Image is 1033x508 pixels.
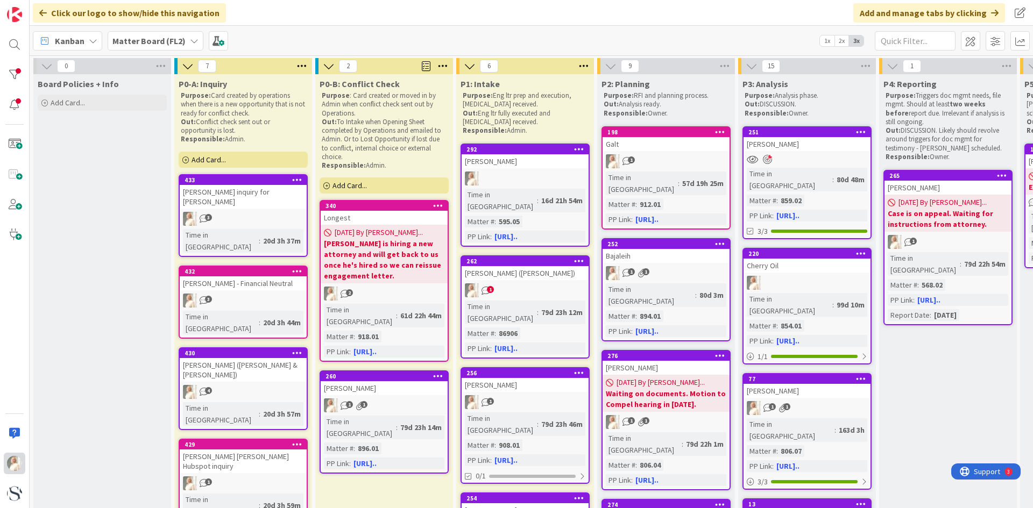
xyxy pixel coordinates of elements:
[326,202,448,210] div: 340
[398,310,444,321] div: 61d 22h 44m
[496,216,522,227] div: 595.05
[480,60,498,73] span: 6
[324,331,353,342] div: Matter #
[628,156,635,163] span: 1
[326,373,448,380] div: 260
[778,320,804,332] div: 854.01
[487,286,494,293] span: 1
[321,211,448,225] div: Longest
[898,197,987,208] span: [DATE] By [PERSON_NAME]...
[834,174,867,185] div: 80d 48m
[758,351,768,362] span: 1 / 1
[496,327,520,339] div: 86906
[179,266,308,339] a: 432[PERSON_NAME] - Financial NeutralKSTime in [GEOGRAPHIC_DATA]:20d 3h 44m
[919,279,945,291] div: 568.02
[260,408,303,420] div: 20d 3h 57m
[747,320,776,332] div: Matter #
[339,60,357,73] span: 2
[360,401,367,408] span: 1
[744,374,871,384] div: 77
[917,279,919,291] span: :
[185,176,307,184] div: 433
[494,232,518,241] a: [URL]..
[603,127,730,151] div: 198Galt
[466,257,589,265] div: 262
[537,306,539,318] span: :
[603,127,730,137] div: 198
[494,455,518,465] a: [URL]..
[462,493,589,503] div: 254
[56,4,59,13] div: 3
[680,177,726,189] div: 57d 19h 25m
[742,78,788,89] span: P3: Analysis
[180,440,307,449] div: 429
[462,378,589,392] div: [PERSON_NAME]
[603,239,730,263] div: 252Bajaleih
[476,470,486,482] span: 0/1
[603,137,730,151] div: Galt
[465,454,490,466] div: PP Link
[742,373,872,490] a: 77[PERSON_NAME]KSTime in [GEOGRAPHIC_DATA]:163d 3hMatter #:806.07PP Link:[URL]..3/3
[192,155,226,164] span: Add Card...
[875,31,956,51] input: Quick Filter...
[748,128,871,136] div: 251
[635,459,637,471] span: :
[180,185,307,209] div: [PERSON_NAME] inquiry for [PERSON_NAME]
[930,309,931,321] span: :
[758,476,768,488] span: 3 / 3
[885,181,1011,195] div: [PERSON_NAME]
[832,174,834,185] span: :
[883,170,1013,325] a: 265[PERSON_NAME][DATE] By [PERSON_NAME]...Case is on appeal. Waiting for instructions from attorn...
[888,252,960,276] div: Time in [GEOGRAPHIC_DATA]
[465,327,494,339] div: Matter #
[903,60,921,73] span: 1
[462,256,589,266] div: 262
[617,377,705,388] span: [DATE] By [PERSON_NAME]...
[465,283,479,297] img: KS
[465,342,490,354] div: PP Link
[57,60,75,73] span: 0
[321,201,448,211] div: 340
[494,344,518,353] a: [URL]..
[180,358,307,382] div: [PERSON_NAME] ([PERSON_NAME] & [PERSON_NAME])
[931,309,959,321] div: [DATE]
[606,198,635,210] div: Matter #
[776,461,799,471] a: [URL]..
[832,299,834,311] span: :
[465,300,537,324] div: Time in [GEOGRAPHIC_DATA]
[465,171,479,185] img: KS
[324,442,353,454] div: Matter #
[635,198,637,210] span: :
[353,459,377,468] a: [URL]..
[398,421,444,433] div: 79d 23h 14m
[748,375,871,383] div: 77
[539,195,585,206] div: 16d 21h 54m
[885,235,1011,249] div: KS
[466,495,589,502] div: 254
[606,171,678,195] div: Time in [GEOGRAPHIC_DATA]
[461,78,500,89] span: P1: Intake
[324,416,396,439] div: Time in [GEOGRAPHIC_DATA]
[776,195,778,206] span: :
[883,78,937,89] span: P4: Reporting
[637,310,663,322] div: 894.01
[603,351,730,375] div: 276[PERSON_NAME]
[23,2,49,15] span: Support
[742,126,872,239] a: 251[PERSON_NAME]Time in [GEOGRAPHIC_DATA]:80d 48mMatter #:859.02PP Link:[URL]..3/3
[465,412,537,436] div: Time in [GEOGRAPHIC_DATA]
[776,320,778,332] span: :
[603,154,730,168] div: KS
[778,445,804,457] div: 806.07
[628,417,635,424] span: 1
[180,348,307,358] div: 430
[198,60,216,73] span: 7
[642,417,649,424] span: 1
[353,331,355,342] span: :
[183,212,197,226] img: KS
[183,311,259,334] div: Time in [GEOGRAPHIC_DATA]
[180,175,307,209] div: 433[PERSON_NAME] inquiry for [PERSON_NAME]
[744,475,871,489] div: 3/3
[888,279,917,291] div: Matter #
[462,256,589,280] div: 262[PERSON_NAME] ([PERSON_NAME])
[259,235,260,247] span: :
